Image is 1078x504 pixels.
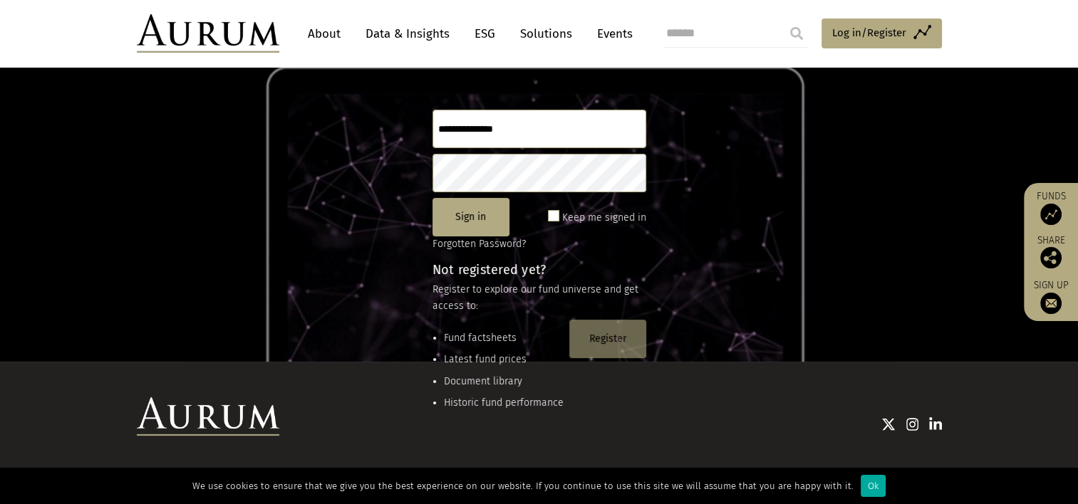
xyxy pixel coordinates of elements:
button: Register [569,320,646,358]
img: Instagram icon [906,417,919,431]
img: Linkedin icon [929,417,942,431]
span: Log in/Register [832,24,906,41]
a: Solutions [513,21,579,47]
p: Register to explore our fund universe and get access to: [432,282,646,314]
label: Keep me signed in [562,209,646,226]
button: Sign in [432,198,509,236]
li: Document library [444,374,564,389]
a: Data & Insights [358,21,457,47]
a: ESG [467,21,502,47]
img: Aurum [137,14,279,53]
li: Latest fund prices [444,352,564,367]
a: Forgotten Password? [432,238,526,250]
a: Events [590,21,633,47]
a: About [301,21,348,47]
img: Aurum Logo [137,397,279,436]
div: Ok [861,475,886,497]
li: Historic fund performance [444,395,564,411]
img: Share this post [1040,247,1062,268]
a: Log in/Register [822,19,942,48]
a: Sign up [1031,279,1071,314]
img: Access Funds [1040,204,1062,225]
img: Twitter icon [881,417,896,431]
a: Funds [1031,190,1071,225]
input: Submit [782,19,811,48]
div: Share [1031,236,1071,268]
h4: Not registered yet? [432,263,646,276]
img: Sign up to our newsletter [1040,293,1062,314]
li: Fund factsheets [444,330,564,346]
